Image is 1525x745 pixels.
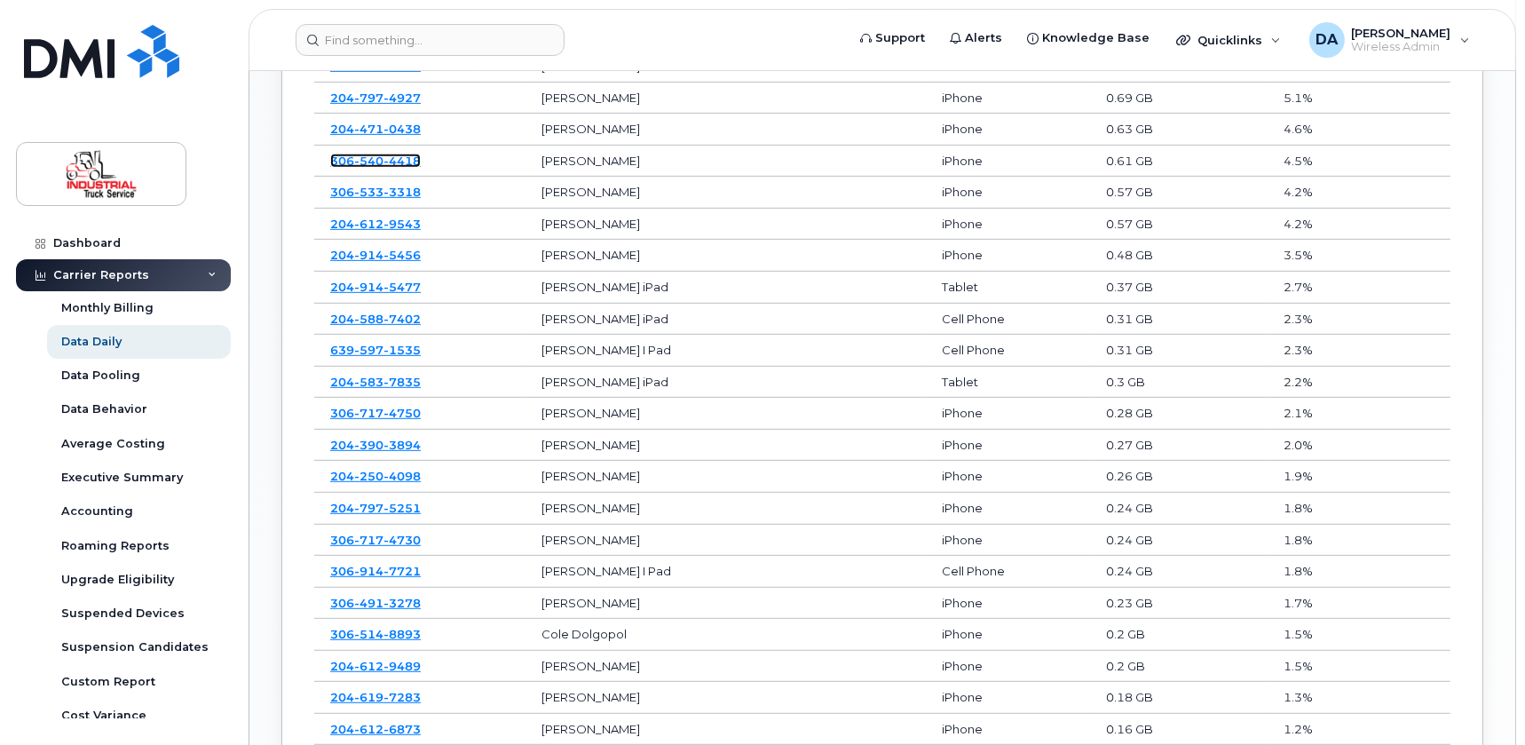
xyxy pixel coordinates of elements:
[1090,146,1268,178] td: 0.61 GB
[354,185,383,199] span: 533
[926,240,1090,272] td: iPhone
[926,430,1090,462] td: iPhone
[330,343,421,357] span: 639
[354,438,383,452] span: 390
[525,146,926,178] td: [PERSON_NAME]
[965,29,1002,47] span: Alerts
[354,469,383,483] span: 250
[330,501,421,515] span: 204
[1268,304,1450,336] td: 2.3%
[1090,682,1268,714] td: 0.18 GB
[383,438,421,452] span: 3894
[383,596,421,610] span: 3278
[1090,619,1268,651] td: 0.2 GB
[330,185,421,199] span: 306
[330,280,421,294] span: 204
[926,146,1090,178] td: iPhone
[1090,651,1268,683] td: 0.2 GB
[926,367,1090,399] td: Tablet
[1090,304,1268,336] td: 0.31 GB
[383,406,421,420] span: 4750
[1268,83,1450,115] td: 5.1%
[383,659,421,673] span: 9489
[330,375,421,389] a: 2045837835
[1268,209,1450,241] td: 4.2%
[1268,493,1450,525] td: 1.8%
[330,154,421,168] a: 3065404418
[354,406,383,420] span: 717
[383,248,421,262] span: 5456
[1197,33,1262,47] span: Quicklinks
[1090,272,1268,304] td: 0.37 GB
[330,690,421,704] span: 204
[354,690,383,704] span: 619
[383,564,421,578] span: 7721
[383,312,421,326] span: 7402
[354,217,383,231] span: 612
[354,248,383,262] span: 914
[330,375,421,389] span: 204
[1090,461,1268,493] td: 0.26 GB
[926,272,1090,304] td: Tablet
[330,627,421,641] a: 3065148893
[354,564,383,578] span: 914
[525,525,926,557] td: [PERSON_NAME]
[926,209,1090,241] td: iPhone
[1090,556,1268,588] td: 0.24 GB
[525,209,926,241] td: [PERSON_NAME]
[296,24,565,56] input: Find something...
[383,533,421,547] span: 4730
[1268,114,1450,146] td: 4.6%
[330,248,421,262] span: 204
[926,114,1090,146] td: iPhone
[1090,177,1268,209] td: 0.57 GB
[330,91,421,105] a: 2047974927
[1268,588,1450,620] td: 1.7%
[330,248,421,262] a: 2049145456
[330,596,421,610] a: 3064913278
[1352,26,1451,40] span: [PERSON_NAME]
[383,343,421,357] span: 1535
[330,185,421,199] a: 3065333318
[1090,588,1268,620] td: 0.23 GB
[330,690,421,704] a: 2046197283
[383,627,421,641] span: 8893
[1268,177,1450,209] td: 4.2%
[330,406,421,420] span: 306
[1268,682,1450,714] td: 1.3%
[330,564,421,578] a: 3069147721
[354,533,383,547] span: 717
[1268,367,1450,399] td: 2.2%
[525,398,926,430] td: [PERSON_NAME]
[330,122,421,136] span: 204
[926,461,1090,493] td: iPhone
[330,312,421,326] a: 2045887402
[875,29,925,47] span: Support
[926,83,1090,115] td: iPhone
[1268,430,1450,462] td: 2.0%
[1268,146,1450,178] td: 4.5%
[354,91,383,105] span: 797
[525,83,926,115] td: [PERSON_NAME]
[383,122,421,136] span: 0438
[330,312,421,326] span: 204
[383,375,421,389] span: 7835
[383,722,421,736] span: 6873
[383,501,421,515] span: 5251
[525,682,926,714] td: [PERSON_NAME]
[1090,83,1268,115] td: 0.69 GB
[354,375,383,389] span: 583
[525,240,926,272] td: [PERSON_NAME]
[354,627,383,641] span: 514
[383,154,421,168] span: 4418
[383,469,421,483] span: 4098
[383,690,421,704] span: 7283
[1268,525,1450,557] td: 1.8%
[926,619,1090,651] td: iPhone
[525,304,926,336] td: [PERSON_NAME] iPad
[1090,525,1268,557] td: 0.24 GB
[330,91,421,105] span: 204
[330,438,421,452] span: 204
[926,588,1090,620] td: iPhone
[926,651,1090,683] td: iPhone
